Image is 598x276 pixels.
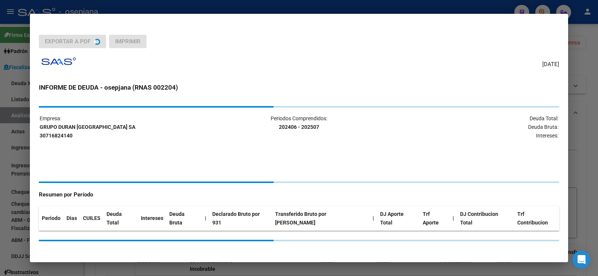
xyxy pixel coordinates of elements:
th: | [450,206,457,231]
span: Exportar a PDF [45,38,90,45]
button: Imprimir [109,35,147,48]
h3: INFORME DE DEUDA - osepjana (RNAS 002204) [39,83,559,92]
th: Deuda Bruta [166,206,201,231]
span: [DATE] [542,60,559,69]
p: Empresa: [40,114,212,140]
th: Declarado Bruto por 931 [209,206,272,231]
th: Periodo [39,206,64,231]
th: Dias [64,206,80,231]
th: CUILES [80,206,104,231]
th: | [370,206,377,231]
span: Imprimir [115,38,141,45]
th: Intereses [138,206,166,231]
strong: 202406 - 202507 [279,124,319,130]
th: Trf Aporte [420,206,450,231]
p: Deuda Total: Deuda Bruta: Intereses: [386,114,558,140]
th: Transferido Bruto por [PERSON_NAME] [272,206,370,231]
h4: Resumen por Período [39,190,559,199]
th: Deuda Total [104,206,138,231]
th: DJ Aporte Total [377,206,420,231]
th: Trf Contribucion [514,206,559,231]
th: | [202,206,209,231]
p: Periodos Comprendidos: [213,114,385,131]
strong: GRUPO DURAN [GEOGRAPHIC_DATA] SA 30716824140 [40,124,135,139]
th: DJ Contribucion Total [457,206,514,231]
div: Open Intercom Messenger [573,251,591,269]
button: Exportar a PDF [39,35,106,48]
